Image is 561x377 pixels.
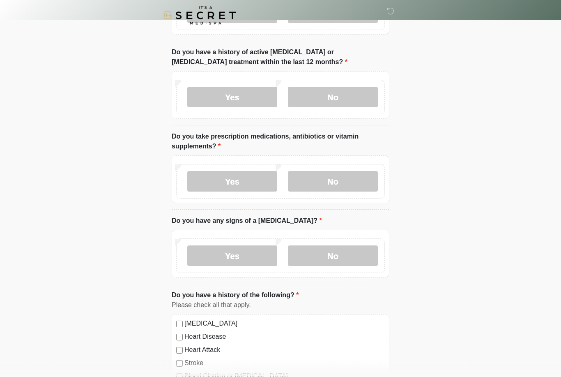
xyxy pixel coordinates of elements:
[187,87,277,108] label: Yes
[176,321,183,328] input: [MEDICAL_DATA]
[176,347,183,354] input: Heart Attack
[184,319,385,329] label: [MEDICAL_DATA]
[163,6,236,25] img: It's A Secret Med Spa Logo
[184,332,385,342] label: Heart Disease
[172,48,389,67] label: Do you have a history of active [MEDICAL_DATA] or [MEDICAL_DATA] treatment within the last 12 mon...
[288,87,378,108] label: No
[176,334,183,341] input: Heart Disease
[176,361,183,367] input: Stroke
[172,291,299,301] label: Do you have a history of the following?
[288,171,378,192] label: No
[172,216,322,226] label: Do you have any signs of a [MEDICAL_DATA]?
[288,246,378,266] label: No
[184,358,385,368] label: Stroke
[172,301,389,310] div: Please check all that apply.
[184,345,385,355] label: Heart Attack
[172,132,389,152] label: Do you take prescription medications, antibiotics or vitamin supplements?
[187,246,277,266] label: Yes
[187,171,277,192] label: Yes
